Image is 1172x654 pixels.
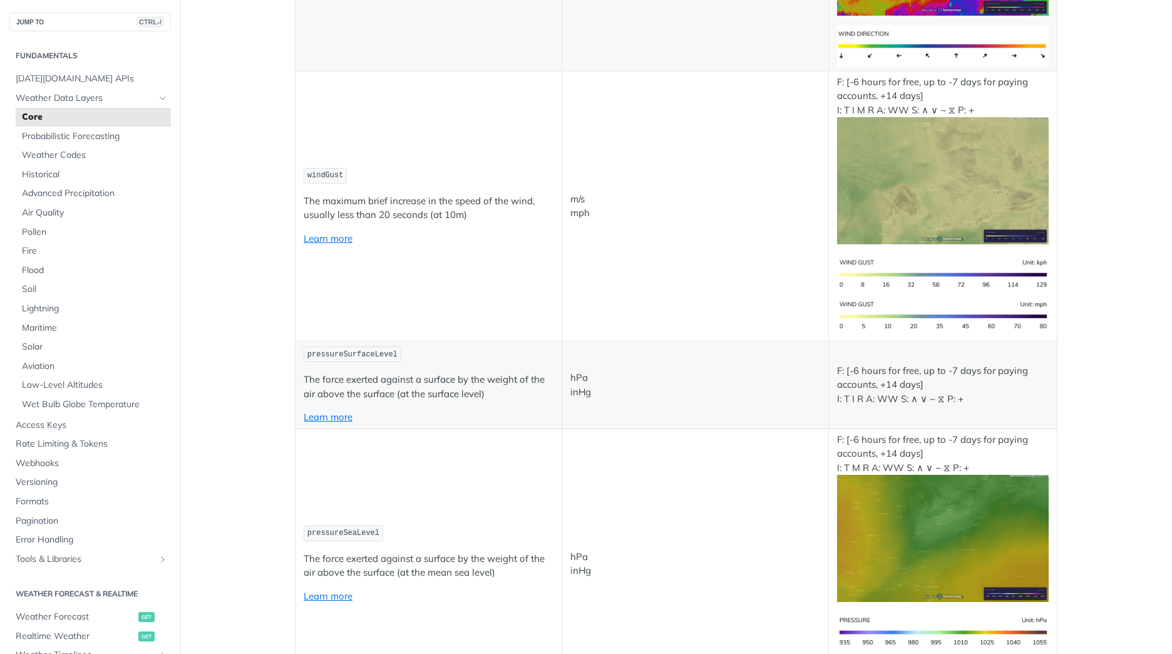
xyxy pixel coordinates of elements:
[9,627,171,646] a: Realtime Weatherget
[16,553,155,566] span: Tools & Libraries
[9,531,171,549] a: Error Handling
[16,184,171,203] a: Advanced Precipitation
[22,169,168,181] span: Historical
[16,438,168,450] span: Rate Limiting & Tokens
[837,75,1049,244] p: F: [-6 hours for free, up to -7 days for paying accounts, +14 days] I: T I M R A: WW S: ∧ ∨ ~ ⧖ P: +
[16,496,168,508] span: Formats
[9,416,171,435] a: Access Keys
[570,371,820,399] p: hPa inHg
[158,554,168,564] button: Show subpages for Tools & Libraries
[22,149,168,162] span: Weather Codes
[158,93,168,103] button: Hide subpages for Weather Data Layers
[304,411,352,423] a: Learn more
[22,264,168,277] span: Flood
[16,73,168,85] span: [DATE][DOMAIN_NAME] APIs
[136,17,164,27] span: CTRL-/
[22,398,168,411] span: Wet Bulb Globe Temperature
[837,611,1049,653] img: pressure-si
[837,309,1049,321] span: Expand image
[16,376,171,395] a: Low-Level Altitudes
[837,296,1049,338] img: wind-gust-us
[16,280,171,299] a: Soil
[9,89,171,108] a: Weather Data LayersHide subpages for Weather Data Layers
[837,254,1049,296] img: wind-gust-si
[16,319,171,338] a: Maritime
[837,531,1049,543] span: Expand image
[9,512,171,531] a: Pagination
[138,612,155,622] span: get
[837,625,1049,637] span: Expand image
[9,435,171,454] a: Rate Limiting & Tokens
[304,373,553,401] p: The force exerted against a surface by the weight of the air above the surface (at the surface le...
[22,207,168,219] span: Air Quality
[22,303,168,315] span: Lightning
[138,631,155,641] span: get
[16,146,171,165] a: Weather Codes
[22,130,168,143] span: Probabilistic Forecasting
[837,117,1049,244] img: wind-gust
[16,299,171,318] a: Lightning
[837,267,1049,279] span: Expand image
[16,457,168,470] span: Webhooks
[22,245,168,257] span: Fire
[22,111,168,123] span: Core
[570,192,820,221] p: m/s mph
[837,39,1049,51] span: Expand image
[9,454,171,473] a: Webhooks
[16,261,171,280] a: Flood
[16,611,135,623] span: Weather Forecast
[304,590,352,602] a: Learn more
[22,360,168,373] span: Aviation
[304,232,352,244] a: Learn more
[837,25,1049,67] img: wind-direction
[22,226,168,239] span: Pollen
[9,473,171,492] a: Versioning
[9,492,171,511] a: Formats
[16,242,171,261] a: Fire
[16,515,168,527] span: Pagination
[22,283,168,296] span: Soil
[16,476,168,489] span: Versioning
[9,608,171,626] a: Weather Forecastget
[9,588,171,599] h2: Weather Forecast & realtime
[16,395,171,414] a: Wet Bulb Globe Temperature
[837,364,1049,407] p: F: [-6 hours for free, up to -7 days for paying accounts, +14 days] I: T I R A: WW S: ∧ ∨ ~ ⧖ P: +
[22,322,168,335] span: Maritime
[22,341,168,353] span: Solar
[16,204,171,222] a: Air Quality
[837,174,1049,185] span: Expand image
[9,50,171,61] h2: Fundamentals
[16,92,155,105] span: Weather Data Layers
[837,433,1049,602] p: F: [-6 hours for free, up to -7 days for paying accounts, +14 days] I: T M R A: WW S: ∧ ∨ ~ ⧖ P: +
[307,171,344,180] span: windGust
[16,165,171,184] a: Historical
[16,338,171,356] a: Solar
[16,223,171,242] a: Pollen
[9,550,171,569] a: Tools & LibrariesShow subpages for Tools & Libraries
[9,70,171,88] a: [DATE][DOMAIN_NAME] APIs
[16,357,171,376] a: Aviation
[16,108,171,127] a: Core
[837,475,1049,602] img: pressure
[570,550,820,578] p: hPa inHg
[304,552,553,580] p: The force exerted against a surface by the weight of the air above the surface (at the mean sea l...
[307,350,398,359] span: pressureSurfaceLevel
[22,379,168,392] span: Low-Level Altitudes
[16,419,168,432] span: Access Keys
[307,529,379,537] span: pressureSeaLevel
[22,187,168,200] span: Advanced Precipitation
[16,127,171,146] a: Probabilistic Forecasting
[304,194,553,222] p: The maximum brief increase in the speed of the wind, usually less than 20 seconds (at 10m)
[9,13,171,31] button: JUMP TOCTRL-/
[16,534,168,546] span: Error Handling
[16,630,135,643] span: Realtime Weather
